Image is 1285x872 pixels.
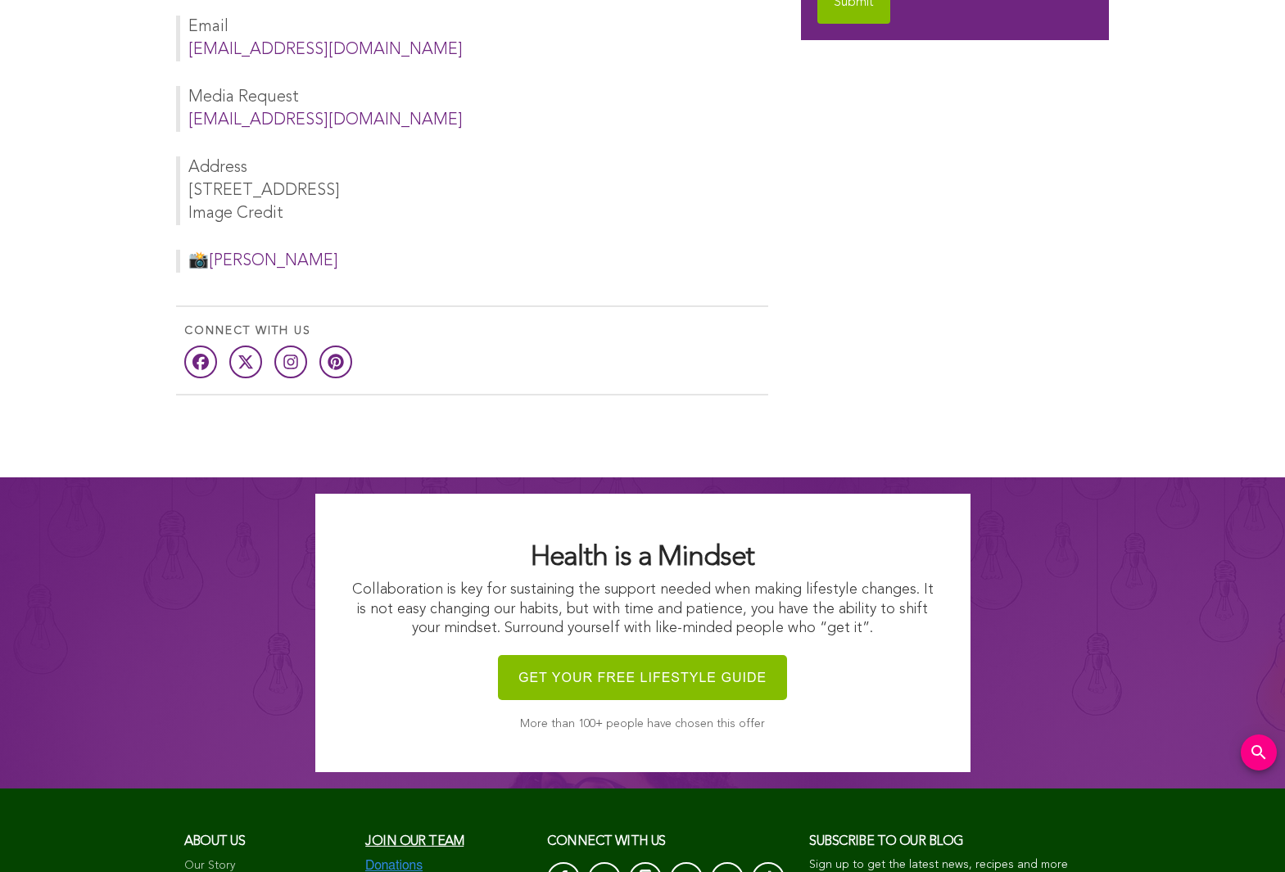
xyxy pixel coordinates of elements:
[176,250,769,273] div: 📸
[184,321,761,346] div: CONNECT WITH US
[348,581,938,638] p: Collaboration is key for sustaining the support needed when making lifestyle changes. It is not e...
[176,86,769,132] div: Media Request
[365,835,464,848] a: Join our team
[188,42,463,58] a: [EMAIL_ADDRESS][DOMAIN_NAME]
[809,829,1101,854] h3: Subscribe to our blog
[547,835,666,848] span: CONNECT with us
[348,716,938,731] p: More than 100+ people have chosen this offer
[498,647,787,708] img: Get your FREE lifestyle guide
[809,858,1101,872] p: Sign up to get the latest news, recipes and more
[176,16,769,61] div: Email
[209,253,338,269] a: [PERSON_NAME]
[176,156,769,225] div: Address [STREET_ADDRESS] Image Credit
[184,835,246,848] span: About us
[1203,793,1285,872] iframe: Chat Widget
[348,543,938,572] h2: Health is a Mindset
[188,112,463,129] a: [EMAIL_ADDRESS][DOMAIN_NAME]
